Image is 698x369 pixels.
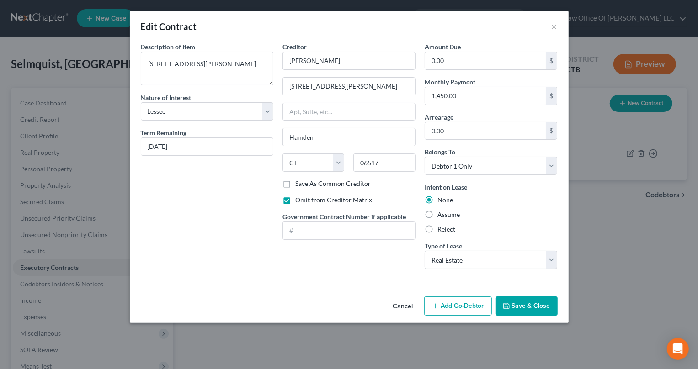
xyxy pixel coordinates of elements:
[425,52,546,69] input: 0.00
[283,128,415,146] input: Enter city...
[425,42,461,52] label: Amount Due
[283,78,415,95] input: Enter address...
[141,43,196,51] span: Description of Item
[425,112,453,122] label: Arrearage
[546,122,557,140] div: $
[282,52,416,70] input: Search creditor by name...
[141,138,273,155] input: --
[141,93,192,102] label: Nature of Interest
[282,43,307,51] span: Creditor
[425,182,467,192] label: Intent on Lease
[141,20,197,33] div: Edit Contract
[425,148,455,156] span: Belongs To
[386,297,421,316] button: Cancel
[283,222,415,239] input: #
[353,153,415,172] input: Enter zip..
[425,122,546,140] input: 0.00
[437,225,455,234] label: Reject
[424,296,492,316] button: Add Co-Debtor
[425,242,462,250] span: Type of Lease
[425,87,546,105] input: 0.00
[496,296,558,316] button: Save & Close
[437,195,453,205] label: None
[283,103,415,121] input: Apt, Suite, etc...
[667,338,689,360] div: Open Intercom Messenger
[437,210,460,219] label: Assume
[546,52,557,69] div: $
[141,128,187,137] label: Term Remaining
[282,212,406,221] label: Government Contract Number if applicable
[425,77,475,87] label: Monthly Payment
[295,179,371,188] label: Save As Common Creditor
[295,195,372,205] label: Omit from Creditor Matrix
[546,87,557,105] div: $
[551,21,558,32] button: ×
